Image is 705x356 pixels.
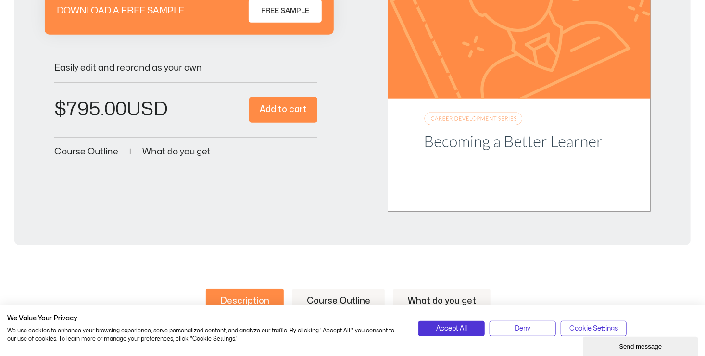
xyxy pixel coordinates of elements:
[249,97,317,123] button: Add to cart
[54,100,126,119] bdi: 795.00
[393,289,491,314] a: What do you get
[7,327,404,343] p: We use cookies to enhance your browsing experience, serve personalized content, and analyze our t...
[206,289,284,314] a: Description
[57,6,184,15] p: DOWNLOAD A FREE SAMPLE
[54,64,317,73] p: Easily edit and rebrand as your own
[54,147,118,156] a: Course Outline
[490,321,556,336] button: Deny all cookies
[569,323,618,334] span: Cookie Settings
[292,289,385,314] a: Course Outline
[54,100,66,119] span: $
[142,147,211,156] a: What do you get
[261,5,309,17] span: FREE SAMPLE
[7,314,404,323] h2: We Value Your Privacy
[583,335,700,356] iframe: chat widget
[436,323,467,334] span: Accept All
[561,321,627,336] button: Adjust cookie preferences
[418,321,485,336] button: Accept all cookies
[515,323,530,334] span: Deny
